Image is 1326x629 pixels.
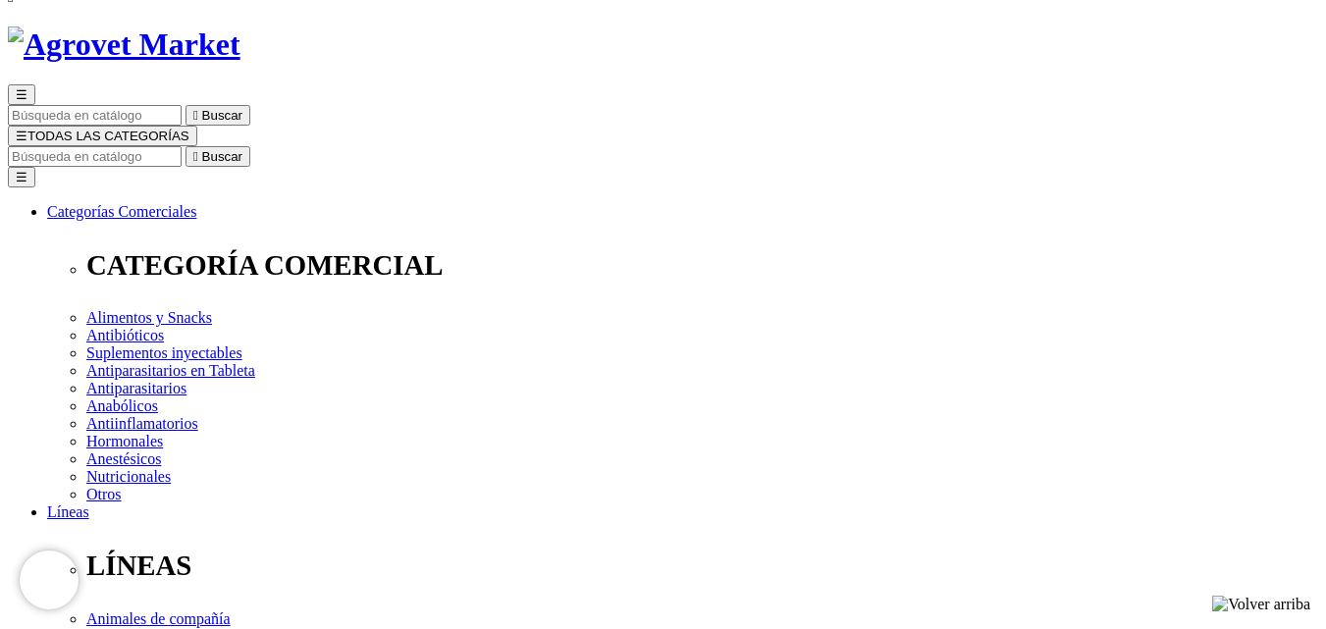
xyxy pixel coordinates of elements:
span: ☰ [16,129,27,143]
a: Suplementos inyectables [86,344,242,361]
img: Volver arriba [1212,596,1310,613]
a: Hormonales [86,433,163,449]
a: Antibióticos [86,327,164,343]
a: Alimentos y Snacks [86,309,212,326]
span: ☰ [16,87,27,102]
a: Animales de compañía [86,610,231,627]
span: Buscar [202,108,242,123]
a: Antiparasitarios [86,380,186,396]
button: ☰ [8,167,35,187]
i:  [193,149,198,164]
a: Antiinflamatorios [86,415,198,432]
input: Buscar [8,105,182,126]
a: Líneas [47,503,89,520]
p: LÍNEAS [86,550,1318,582]
button:  Buscar [186,146,250,167]
a: Anabólicos [86,397,158,414]
i:  [193,108,198,123]
iframe: Brevo live chat [20,550,79,609]
span: Buscar [202,149,242,164]
p: CATEGORÍA COMERCIAL [86,249,1318,282]
input: Buscar [8,146,182,167]
a: Otros [86,486,122,502]
button:  Buscar [186,105,250,126]
a: Antiparasitarios en Tableta [86,362,255,379]
button: ☰ [8,84,35,105]
a: Categorías Comerciales [47,203,196,220]
button: ☰TODAS LAS CATEGORÍAS [8,126,197,146]
img: Agrovet Market [8,26,240,63]
a: Nutricionales [86,468,171,485]
a: Anestésicos [86,450,161,467]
